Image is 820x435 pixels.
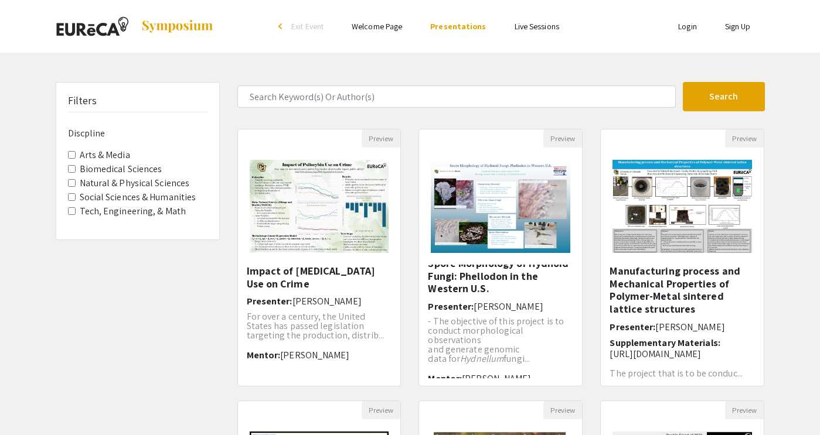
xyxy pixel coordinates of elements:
span: [PERSON_NAME] [474,300,543,313]
a: Presentations [430,21,486,32]
h6: Discpline [68,128,207,139]
button: Search [683,82,765,111]
span: Exit Event [291,21,324,32]
button: Preview [362,129,400,148]
img: 2025 EURēCA! Summer Fellows Presentations [56,12,129,41]
span: Mentor: [428,372,462,385]
img: Symposium by ForagerOne [141,19,214,33]
h5: Manufacturing process and Mechanical Properties of Polymer-Metal sintered lattice structures [610,265,755,315]
p: [URL][DOMAIN_NAME] [610,348,755,359]
h6: Presenter: [428,301,573,312]
div: arrow_back_ios [278,23,285,30]
div: Open Presentation <p>Spore Morphology of Hydnoid Fungi: Phellodon in the Western U.S.</p> [418,129,583,386]
span: [PERSON_NAME] [655,321,724,333]
a: Live Sessions [515,21,559,32]
a: 2025 EURēCA! Summer Fellows Presentations [56,12,214,41]
img: <p class="ql-align-center"><br></p><p>Manufacturing process and Mechanical Properties of Polymer-... [601,148,764,265]
span: Supplementary Materials: [610,337,720,349]
p: - The objective of this project is to conduct morphological observations and generate genomic dat... [428,317,573,364]
div: Open Presentation <p>Impact of Psilocybin Use on Crime</p> [237,129,402,386]
label: Natural & Physical Sciences [80,176,190,190]
div: Open Presentation <p class="ql-align-center"><br></p><p>Manufacturing process and Mechanical Prop... [600,129,764,386]
iframe: Chat [9,382,50,426]
label: Tech, Engineering, & Math [80,204,186,218]
p: The project that is to be conduc... [610,369,755,378]
label: Social Sciences & Humanities [80,190,196,204]
img: <p>Spore Morphology of Hydnoid Fungi: Phellodon in the Western U.S.</p> [419,148,582,265]
span: [PERSON_NAME] [462,372,531,385]
button: Preview [725,401,764,419]
button: Preview [725,129,764,148]
h5: Spore Morphology of Hydnoid Fungi: Phellodon in the Western U.S. [428,257,573,295]
a: Welcome Page [352,21,402,32]
button: Preview [362,401,400,419]
h5: Filters [68,94,97,107]
button: Preview [543,401,582,419]
h5: Impact of [MEDICAL_DATA] Use on Crime [247,265,392,290]
span: [PERSON_NAME] [280,349,349,361]
em: Hydnellum [460,352,503,365]
span: For over a century, the United States has passed legislation targeting the production, distrib... [247,310,385,341]
h6: Presenter: [247,296,392,307]
a: Login [678,21,697,32]
label: Arts & Media [80,148,130,162]
span: Mentor: [247,349,281,361]
input: Search Keyword(s) Or Author(s) [237,85,676,108]
h6: Presenter: [610,321,755,333]
span: [PERSON_NAME] [292,295,362,307]
a: Sign Up [725,21,751,32]
label: Biomedical Sciences [80,162,162,176]
button: Preview [543,129,582,148]
img: <p>Impact of Psilocybin Use on Crime</p> [238,148,401,265]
